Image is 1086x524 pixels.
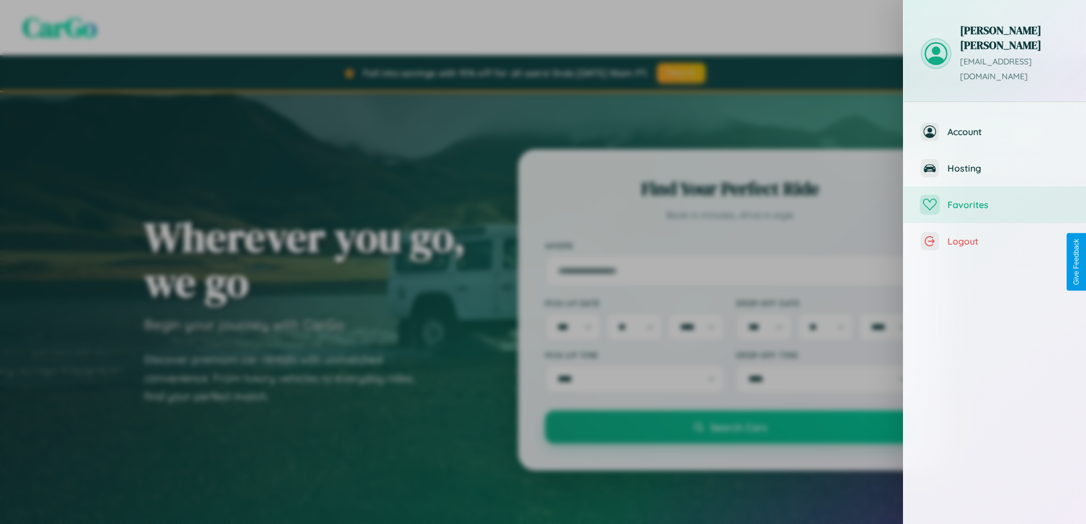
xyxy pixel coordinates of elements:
span: Logout [947,235,1069,247]
button: Favorites [904,186,1086,223]
button: Hosting [904,150,1086,186]
h3: [PERSON_NAME] [PERSON_NAME] [960,23,1069,52]
span: Favorites [947,199,1069,210]
div: Give Feedback [1072,239,1080,285]
button: Account [904,113,1086,150]
span: Account [947,126,1069,137]
p: [EMAIL_ADDRESS][DOMAIN_NAME] [960,55,1069,84]
span: Hosting [947,163,1069,174]
button: Logout [904,223,1086,259]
